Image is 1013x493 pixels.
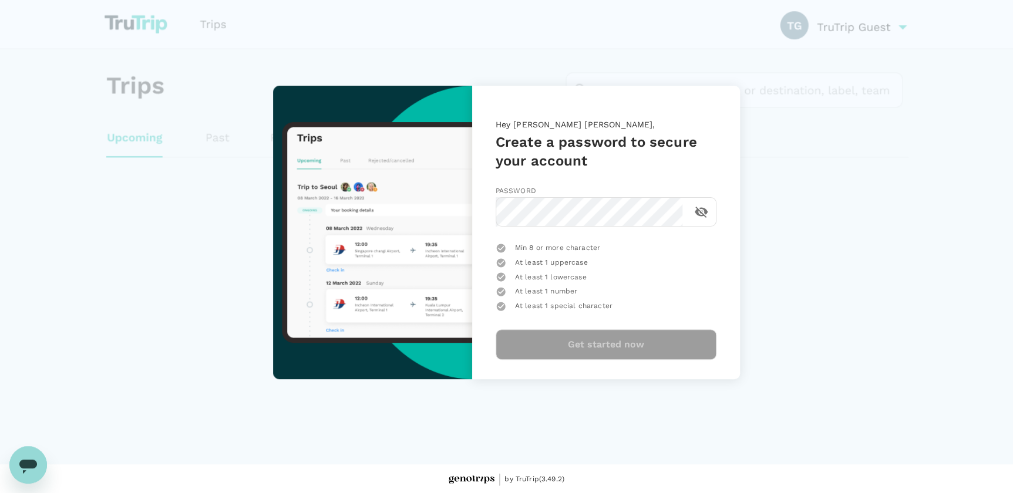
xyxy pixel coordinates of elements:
p: Hey [PERSON_NAME] [PERSON_NAME], [496,119,716,133]
span: Password [496,187,536,195]
span: At least 1 number [515,286,578,298]
button: toggle password visibility [687,198,715,226]
h5: Create a password to secure your account [496,133,716,170]
img: trutrip-set-password [273,86,472,379]
span: by TruTrip ( 3.49.2 ) [504,474,564,485]
iframe: Button to launch messaging window [9,446,47,484]
span: Min 8 or more character [515,242,600,254]
span: At least 1 lowercase [515,272,587,283]
span: At least 1 uppercase [515,257,588,269]
img: Genotrips - EPOMS [449,475,494,484]
span: At least 1 special character [515,300,612,312]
